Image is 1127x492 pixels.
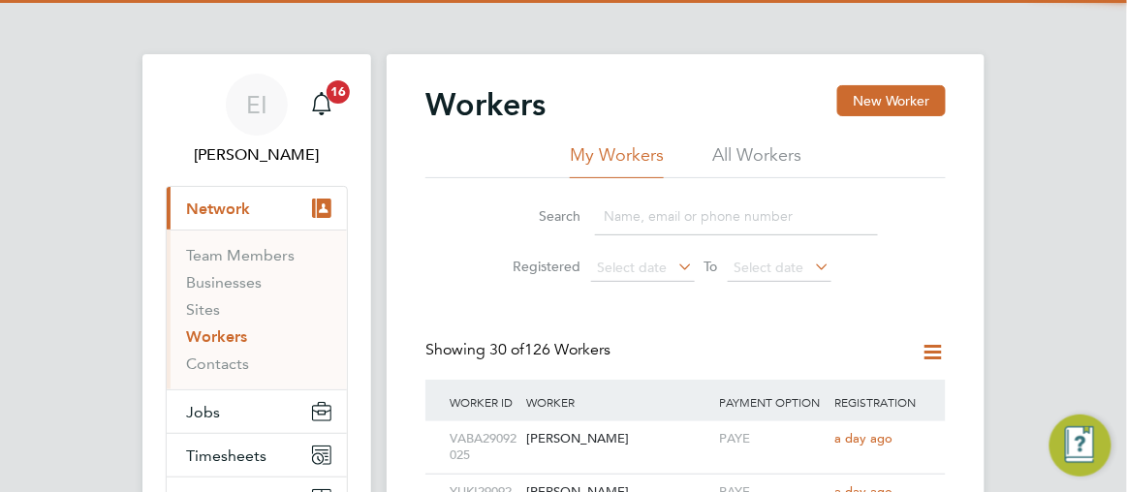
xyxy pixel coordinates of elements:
a: VABA29092025[PERSON_NAME]PAYEa day ago [445,420,926,437]
li: My Workers [570,143,664,178]
button: Engage Resource Center [1049,415,1111,477]
div: Payment Option [714,380,830,424]
div: Showing [425,340,614,360]
span: Esther Isaac [166,143,348,167]
button: New Worker [837,85,946,116]
a: YUKI29092025[PERSON_NAME]PAYEa day ago [445,474,926,490]
div: [PERSON_NAME] [522,421,715,457]
span: Jobs [186,403,220,421]
a: Businesses [186,273,262,292]
span: Select date [598,259,668,276]
a: Team Members [186,246,295,264]
a: Sites [186,300,220,319]
a: 16 [302,74,341,136]
h2: Workers [425,85,546,124]
span: 126 Workers [489,340,610,359]
a: Contacts [186,354,249,373]
div: PAYE [714,421,830,457]
span: 30 of [489,340,524,359]
div: Worker [522,380,715,424]
span: 16 [327,80,350,104]
span: To [699,254,724,279]
button: Timesheets [167,434,347,477]
div: VABA29092025 [445,421,522,474]
span: EI [246,92,267,117]
div: Worker ID [445,380,522,424]
label: Search [494,207,581,225]
span: Timesheets [186,446,266,465]
div: Registration Date [830,380,926,449]
a: Workers [186,327,247,346]
li: All Workers [712,143,801,178]
span: Network [186,200,250,218]
span: a day ago [835,430,893,446]
span: Select date [735,259,804,276]
a: EI[PERSON_NAME] [166,74,348,167]
label: Registered [494,258,581,275]
div: Network [167,230,347,389]
button: Network [167,187,347,230]
input: Name, email or phone number [595,198,878,235]
button: Jobs [167,390,347,433]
